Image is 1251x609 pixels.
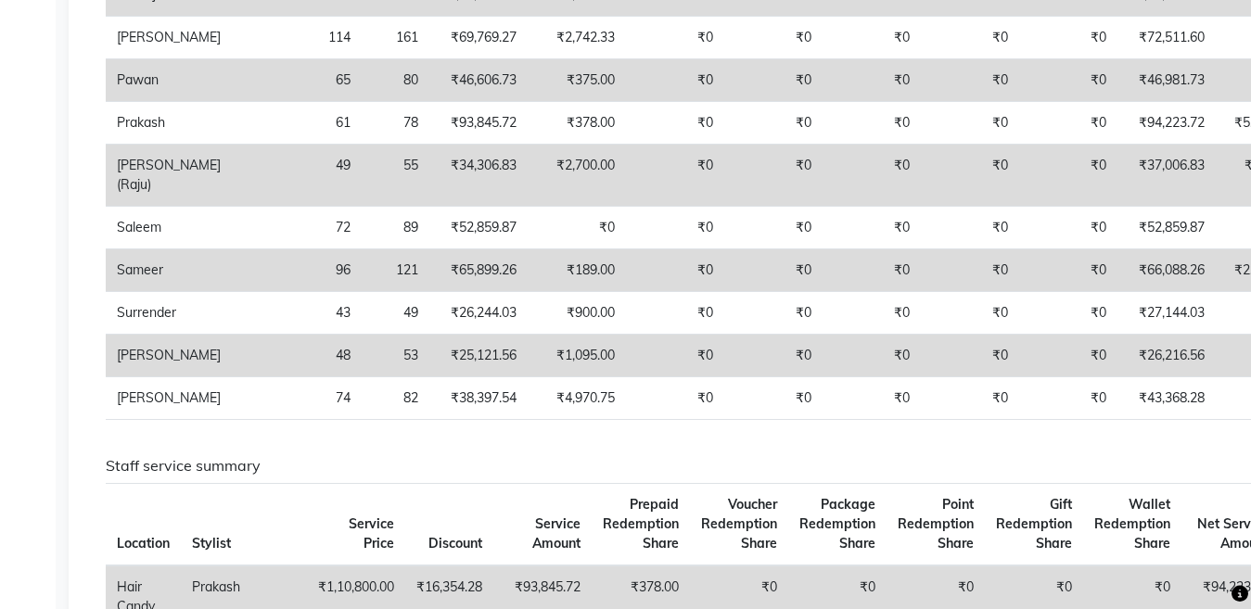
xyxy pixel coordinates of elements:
td: ₹0 [1019,292,1117,335]
td: ₹69,769.27 [429,17,528,59]
td: Surrender [106,292,232,335]
td: ₹0 [1019,249,1117,292]
td: 74 [232,377,362,420]
td: ₹375.00 [528,59,626,102]
td: ₹0 [823,335,921,377]
td: Prakash [106,102,232,145]
td: 55 [362,145,429,207]
td: ₹0 [724,249,823,292]
td: ₹0 [1019,377,1117,420]
td: ₹0 [724,102,823,145]
td: ₹0 [626,145,724,207]
td: ₹37,006.83 [1117,145,1216,207]
td: ₹0 [1019,207,1117,249]
span: Voucher Redemption Share [701,496,777,552]
td: ₹0 [1019,59,1117,102]
td: Pawan [106,59,232,102]
td: ₹0 [1019,145,1117,207]
span: Wallet Redemption Share [1094,496,1170,552]
td: ₹0 [921,377,1019,420]
td: ₹0 [823,207,921,249]
td: ₹46,981.73 [1117,59,1216,102]
td: 96 [232,249,362,292]
td: ₹0 [724,59,823,102]
td: 114 [232,17,362,59]
td: ₹0 [921,102,1019,145]
span: Location [117,535,170,552]
td: ₹38,397.54 [429,377,528,420]
td: ₹0 [626,207,724,249]
td: ₹0 [921,145,1019,207]
td: 121 [362,249,429,292]
td: ₹0 [626,59,724,102]
td: ₹0 [823,17,921,59]
span: Stylist [192,535,231,552]
td: ₹0 [921,59,1019,102]
td: ₹27,144.03 [1117,292,1216,335]
td: ₹0 [921,207,1019,249]
td: ₹0 [823,249,921,292]
td: ₹0 [1019,102,1117,145]
td: 43 [232,292,362,335]
td: [PERSON_NAME] [106,335,232,377]
td: [PERSON_NAME] [106,17,232,59]
span: Discount [428,535,482,552]
td: ₹0 [921,17,1019,59]
td: ₹900.00 [528,292,626,335]
td: 49 [362,292,429,335]
td: ₹0 [528,207,626,249]
span: Service Price [349,515,394,552]
td: ₹0 [724,207,823,249]
td: ₹0 [823,292,921,335]
td: ₹2,700.00 [528,145,626,207]
td: ₹2,742.33 [528,17,626,59]
td: ₹26,244.03 [429,292,528,335]
span: Service Amount [532,515,581,552]
td: ₹34,306.83 [429,145,528,207]
span: Point Redemption Share [898,496,974,552]
td: ₹0 [921,335,1019,377]
td: ₹0 [724,17,823,59]
td: ₹72,511.60 [1117,17,1216,59]
td: ₹0 [626,335,724,377]
td: ₹66,088.26 [1117,249,1216,292]
td: 49 [232,145,362,207]
td: ₹0 [823,377,921,420]
td: [PERSON_NAME] (Raju) [106,145,232,207]
td: ₹189.00 [528,249,626,292]
td: 72 [232,207,362,249]
td: 78 [362,102,429,145]
span: Prepaid Redemption Share [603,496,679,552]
td: 82 [362,377,429,420]
td: ₹0 [626,292,724,335]
td: 65 [232,59,362,102]
span: Package Redemption Share [799,496,875,552]
td: Sameer [106,249,232,292]
td: ₹43,368.28 [1117,377,1216,420]
td: ₹0 [626,17,724,59]
td: 53 [362,335,429,377]
td: 161 [362,17,429,59]
td: [PERSON_NAME] [106,377,232,420]
td: ₹52,859.87 [1117,207,1216,249]
td: 80 [362,59,429,102]
td: ₹378.00 [528,102,626,145]
td: 61 [232,102,362,145]
span: Gift Redemption Share [996,496,1072,552]
td: ₹0 [1019,17,1117,59]
td: 89 [362,207,429,249]
td: ₹52,859.87 [429,207,528,249]
td: 48 [232,335,362,377]
td: ₹0 [921,249,1019,292]
td: ₹0 [626,102,724,145]
td: ₹0 [823,102,921,145]
td: ₹65,899.26 [429,249,528,292]
td: ₹0 [724,335,823,377]
td: ₹0 [626,249,724,292]
td: ₹0 [1019,335,1117,377]
td: ₹0 [724,292,823,335]
td: ₹26,216.56 [1117,335,1216,377]
td: ₹0 [626,377,724,420]
td: ₹46,606.73 [429,59,528,102]
td: ₹0 [823,59,921,102]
